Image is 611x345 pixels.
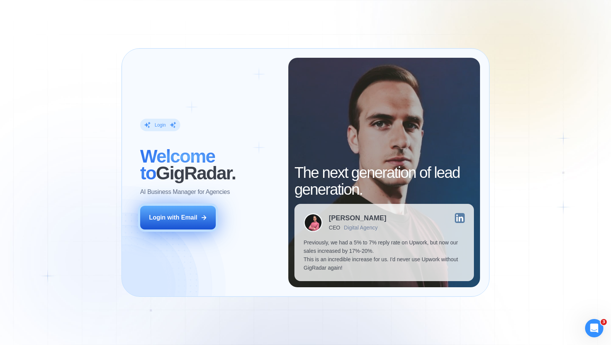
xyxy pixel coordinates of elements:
[329,225,340,231] div: CEO
[140,206,216,229] button: Login with Email
[585,319,603,337] iframe: Intercom live chat
[304,238,464,272] p: Previously, we had a 5% to 7% reply rate on Upwork, but now our sales increased by 17%-20%. This ...
[140,148,279,182] h2: ‍ GigRadar.
[155,122,166,128] div: Login
[140,146,215,183] span: Welcome to
[344,225,378,231] div: Digital Agency
[149,213,197,222] div: Login with Email
[601,319,607,325] span: 3
[140,188,230,196] p: AI Business Manager for Agencies
[294,164,474,198] h2: The next generation of lead generation.
[329,215,386,221] div: [PERSON_NAME]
